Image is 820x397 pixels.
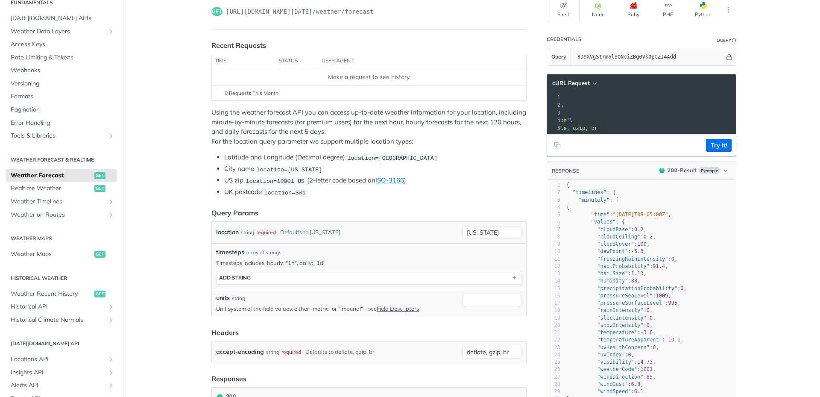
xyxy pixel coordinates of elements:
div: array of strings [246,249,281,256]
div: 4 [547,204,560,211]
div: 26 [547,366,560,373]
span: Pagination [11,106,114,114]
div: 23 [547,344,560,351]
span: : , [566,344,659,350]
span: 1009 [656,293,668,299]
span: : , [566,352,634,358]
div: 16 [547,292,560,300]
a: Weather Data LayersShow subpages for Weather Data Layers [6,25,117,38]
span: "pressureSeaLevel" [597,293,653,299]
a: Rate Limiting & Tokens [6,51,117,64]
span: Weather Maps [11,250,92,259]
span: Insights API [11,368,105,377]
span: timesteps [216,248,244,257]
span: 0 [647,322,650,328]
span: : , [566,212,671,218]
span: get [94,172,105,179]
span: - [665,337,668,343]
span: 995 [668,300,677,306]
a: Historical Climate NormalsShow subpages for Historical Climate Normals [6,314,117,326]
span: 3.6 [644,329,653,335]
p: Unit system of the field values, either "metric" or "imperial" - see [216,305,459,312]
span: "cloudCeiling" [597,234,640,240]
div: 9 [547,241,560,248]
span: Realtime Weather [11,184,92,193]
div: 18 [547,307,560,314]
a: Weather TimelinesShow subpages for Weather Timelines [6,195,117,208]
span: Historical API [11,303,105,311]
span: : , [566,322,653,328]
a: Tools & LibrariesShow subpages for Tools & Libraries [6,129,117,142]
div: 17 [547,300,560,307]
span: location=10001 US [246,178,305,184]
li: US zip (2-letter code based on ) [224,176,527,185]
a: Alerts APIShow subpages for Alerts API [6,379,117,392]
th: time [212,54,276,68]
span: location=[US_STATE] [256,166,322,173]
span: [DATE][DOMAIN_NAME] APIs [11,14,114,23]
div: 13 [547,270,560,277]
li: City name [224,164,527,174]
button: ADD string [217,271,521,284]
a: Weather Mapsget [6,248,117,261]
div: 25 [547,359,560,366]
div: Make a request to see history. [215,73,523,82]
span: Weather Timelines [11,197,105,206]
span: - [640,329,643,335]
span: "cloudBase" [597,226,631,232]
span: "weatherCode" [597,366,637,372]
span: : { [566,189,616,195]
span: "uvHealthConcern" [597,344,650,350]
span: Rate Limiting & Tokens [11,53,114,62]
div: 2 [547,101,562,109]
span: 10.1 [668,337,680,343]
div: Responses [211,373,246,384]
a: Insights APIShow subpages for Insights API [6,366,117,379]
span: 0.2 [634,226,644,232]
span: get [94,185,105,192]
span: { [566,182,569,188]
span: 100 [637,241,647,247]
span: get [211,7,223,16]
span: : [566,388,644,394]
span: : , [566,278,641,284]
span: : , [566,241,650,247]
span: 0 [628,352,631,358]
span: : , [566,234,656,240]
span: 0 [653,344,656,350]
div: 2 [547,189,560,196]
button: More Languages [722,3,735,16]
label: accept-encoding [216,346,264,358]
div: 12 [547,263,560,270]
div: required [281,346,301,358]
th: user agent [319,54,509,68]
a: Field Descriptors [377,305,419,312]
span: "timelines" [572,189,606,195]
span: 6.8 [631,381,641,387]
div: 14 [547,277,560,285]
div: 22 [547,336,560,344]
span: : , [566,374,656,380]
span: "minutely" [579,197,609,203]
a: Weather on RoutesShow subpages for Weather on Routes [6,209,117,221]
span: 0.2 [644,234,653,240]
div: 24 [547,351,560,359]
h2: Historical Weather [6,274,117,282]
button: Hide [725,53,734,61]
button: Show subpages for Historical API [108,303,114,310]
span: get [94,291,105,297]
span: : , [566,381,644,387]
div: 11 [547,256,560,263]
span: 5.3 [634,248,644,254]
span: Tools & Libraries [11,132,105,140]
span: 91.4 [653,263,665,269]
div: 3 [547,109,562,117]
span: "pressureSurfaceLevel" [597,300,665,306]
label: units [216,294,230,303]
div: string [232,294,245,302]
h2: [DATE][DOMAIN_NAME] API [6,340,117,347]
span: "cloudCover" [597,241,634,247]
span: Locations API [11,355,105,364]
div: 10 [547,248,560,255]
button: Show subpages for Locations API [108,356,114,363]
